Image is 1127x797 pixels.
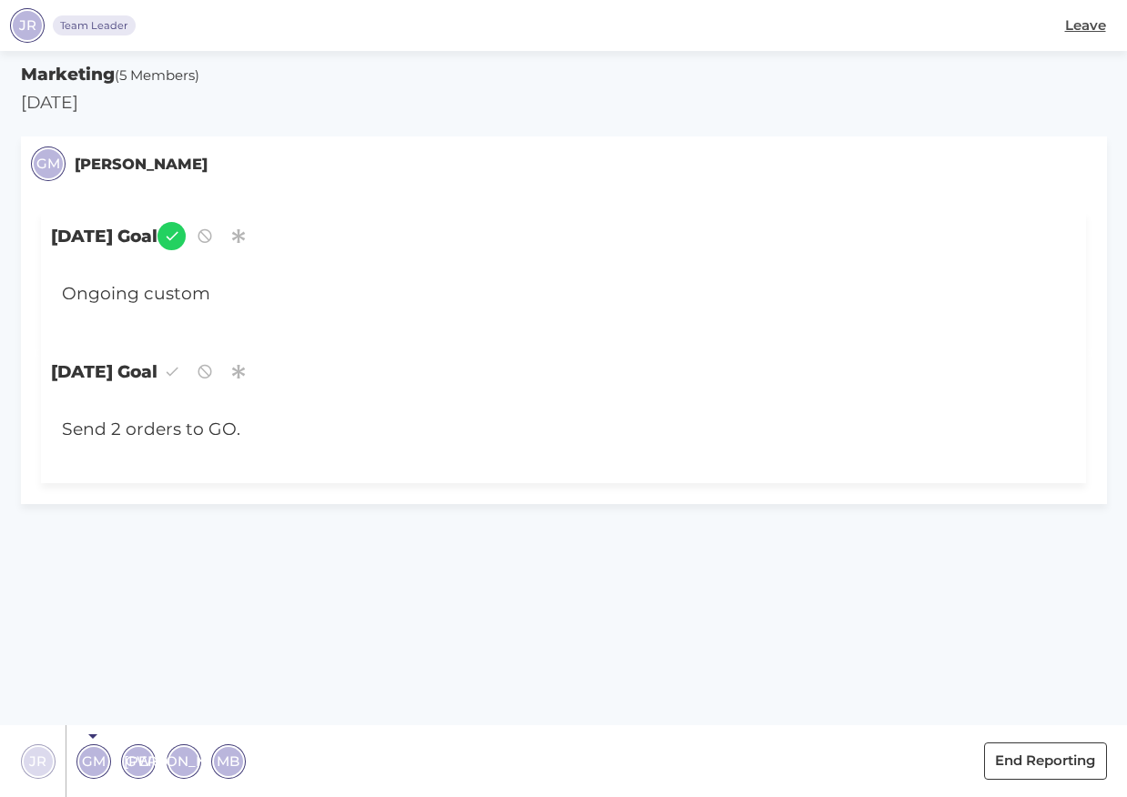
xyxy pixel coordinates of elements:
[29,751,46,772] span: JR
[1053,7,1117,45] button: Leave
[41,212,1086,260] span: [DATE] Goal
[19,15,36,36] span: JR
[82,751,106,772] span: GM
[75,153,208,176] small: [PERSON_NAME]
[21,62,1107,87] h5: Marketing
[36,154,60,175] span: GM
[217,751,239,772] span: MB
[984,742,1107,780] button: End Reporting
[124,751,243,772] span: [PERSON_NAME]
[21,90,1107,116] p: [DATE]
[1065,15,1106,36] span: Leave
[41,348,1086,396] span: [DATE] Goal
[60,18,128,34] span: Team Leader
[51,271,990,318] div: Ongoing custom
[995,751,1095,772] span: End Reporting
[51,407,990,453] div: Send 2 orders to GO.
[115,66,199,84] span: (5 Members)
